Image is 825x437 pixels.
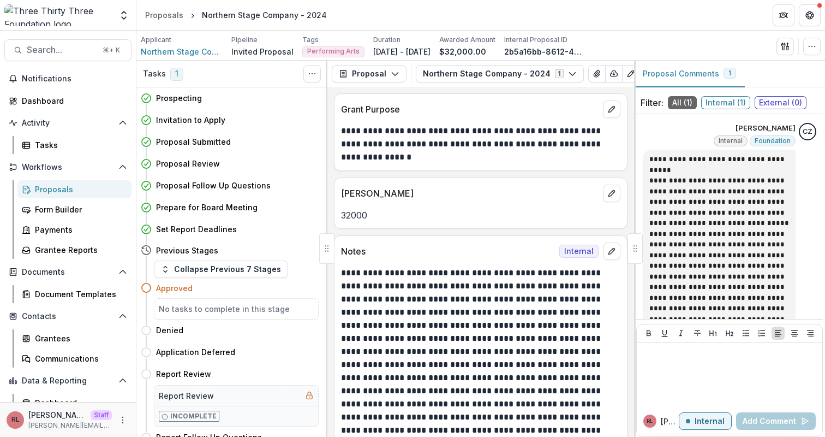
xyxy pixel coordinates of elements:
p: Pipeline [231,35,258,45]
span: Internal ( 1 ) [701,96,750,109]
a: Grantee Reports [17,241,131,259]
span: Documents [22,268,114,277]
div: Northern Stage Company - 2024 [202,9,327,21]
img: Three Thirty Three Foundation logo [4,4,112,26]
span: Data & Reporting [22,376,114,386]
button: Open Contacts [4,308,131,325]
div: Proposals [35,184,123,195]
button: Edit as form [622,65,639,82]
a: Form Builder [17,200,131,218]
h4: Proposal Follow Up Questions [156,180,271,191]
p: [PERSON_NAME][EMAIL_ADDRESS][DOMAIN_NAME] [28,421,112,430]
p: Tags [302,35,319,45]
button: Notifications [4,70,131,87]
button: View Attached Files [588,65,606,82]
button: Internal [679,412,732,430]
button: Italicize [674,327,687,340]
button: Search... [4,39,131,61]
p: [PERSON_NAME] [736,123,796,134]
div: Payments [35,224,123,235]
p: Applicant [141,35,171,45]
button: Ordered List [755,327,768,340]
button: Northern Stage Company - 20241 [416,65,584,82]
span: External ( 0 ) [755,96,806,109]
button: Add Comment [736,412,816,430]
h4: Denied [156,324,183,336]
p: Internal [695,417,725,426]
h4: Invitation to Apply [156,114,225,126]
button: Open Workflows [4,158,131,176]
p: Incomplete [170,411,217,421]
span: Foundation [755,137,791,145]
span: Performing Arts [307,48,360,55]
p: 32000 [341,209,620,222]
button: Proposal [332,65,406,82]
p: [PERSON_NAME] [341,187,599,200]
p: Staff [91,410,112,420]
button: Collapse Previous 7 Stages [154,261,288,278]
p: $32,000.00 [439,46,486,57]
h4: Application Deferred [156,346,235,358]
div: Dashboard [22,95,123,107]
button: Get Help [799,4,821,26]
div: Grantees [35,333,123,344]
a: Proposals [17,180,131,198]
button: edit [603,101,620,118]
span: All ( 1 ) [668,96,697,109]
a: Communications [17,350,131,368]
a: Grantees [17,329,131,347]
p: Filter: [641,96,663,109]
div: Proposals [145,9,183,21]
p: Notes [341,245,555,258]
button: Partners [773,4,794,26]
div: Form Builder [35,204,123,215]
span: Contacts [22,312,114,321]
a: Tasks [17,136,131,154]
span: Search... [27,45,96,55]
span: Internal [559,245,599,258]
button: Open Activity [4,114,131,132]
div: Grantee Reports [35,244,123,256]
h4: Set Report Deadlines [156,223,237,235]
p: [PERSON_NAME] [28,409,86,421]
button: Heading 2 [723,327,736,340]
a: Document Templates [17,285,131,303]
h4: Prospecting [156,92,202,104]
h4: Approved [156,282,193,294]
span: Workflows [22,163,114,172]
div: Christine Zachai [803,128,812,135]
button: More [116,414,129,427]
button: Open Data & Reporting [4,372,131,389]
button: Proposal Comments [634,61,745,87]
span: Internal [719,137,743,145]
button: Open Documents [4,263,131,281]
button: Align Center [788,327,801,340]
a: Dashboard [17,394,131,412]
p: Duration [373,35,400,45]
button: Bold [642,327,655,340]
div: ⌘ + K [100,44,122,56]
a: Northern Stage Company [141,46,223,57]
button: Align Left [772,327,785,340]
h3: Tasks [143,69,166,79]
div: Communications [35,353,123,364]
p: Invited Proposal [231,46,294,57]
button: Heading 1 [707,327,720,340]
h4: Report Review [156,368,211,380]
nav: breadcrumb [141,7,331,23]
p: Awarded Amount [439,35,495,45]
div: Ruthwick LOI [647,418,653,424]
div: Tasks [35,139,123,151]
p: [DATE] - [DATE] [373,46,431,57]
button: Align Right [804,327,817,340]
a: Proposals [141,7,188,23]
span: Activity [22,119,114,128]
p: Grant Purpose [341,103,599,116]
h4: Proposal Submitted [156,136,231,147]
h4: Previous Stages [156,245,218,256]
button: Open entity switcher [116,4,131,26]
span: Notifications [22,74,127,84]
h4: Proposal Review [156,158,220,169]
a: Payments [17,221,131,239]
